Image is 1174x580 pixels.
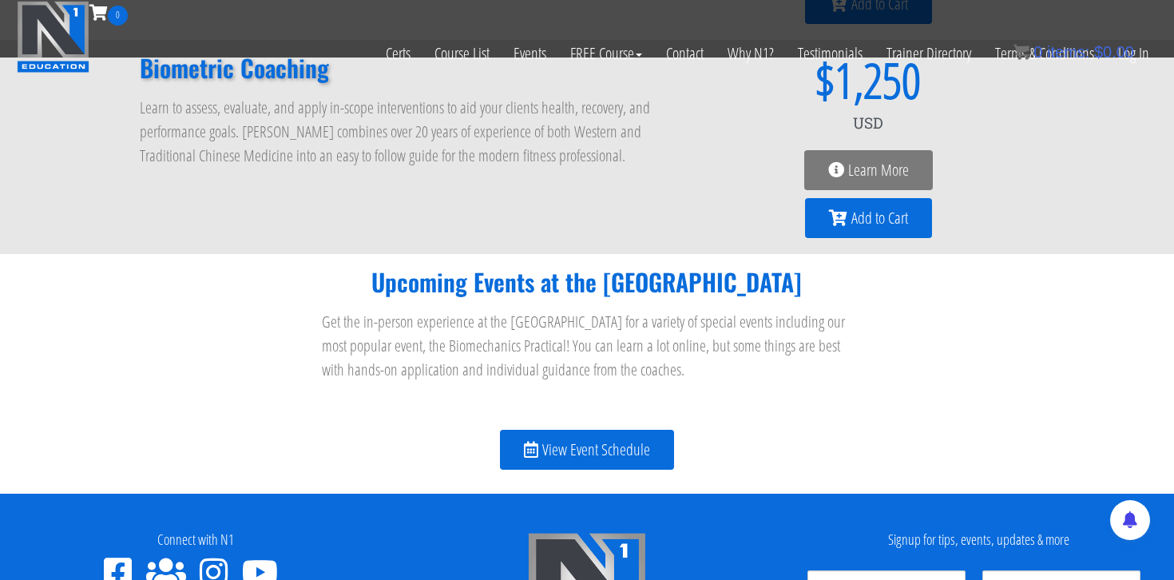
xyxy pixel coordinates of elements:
[983,26,1106,81] a: Terms & Conditions
[1094,43,1103,61] span: $
[1047,43,1089,61] span: items:
[17,1,89,73] img: n1-education
[322,310,852,382] p: Get the in-person experience at the [GEOGRAPHIC_DATA] for a variety of special events including o...
[654,26,716,81] a: Contact
[558,26,654,81] a: FREE Course
[500,430,674,470] a: View Event Schedule
[848,162,909,178] span: Learn More
[851,210,908,226] span: Add to Cart
[702,104,1034,142] div: USD
[542,442,650,458] span: View Event Schedule
[89,2,128,23] a: 0
[716,26,786,81] a: Why N1?
[12,532,379,548] h4: Connect with N1
[786,26,875,81] a: Testimonials
[322,270,852,294] h2: Upcoming Events at the [GEOGRAPHIC_DATA]
[1013,44,1029,60] img: icon11.png
[1013,43,1134,61] a: 0 items: $0.00
[502,26,558,81] a: Events
[805,198,932,238] a: Add to Cart
[875,26,983,81] a: Trainer Directory
[1094,43,1134,61] bdi: 0.00
[422,26,502,81] a: Course List
[1033,43,1042,61] span: 0
[140,96,670,168] p: Learn to assess, evaluate, and apply in-scope interventions to aid your clients health, recovery,...
[1106,26,1161,81] a: Log In
[108,6,128,26] span: 0
[374,26,422,81] a: Certs
[795,532,1162,548] h4: Signup for tips, events, updates & more
[804,150,933,190] a: Learn More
